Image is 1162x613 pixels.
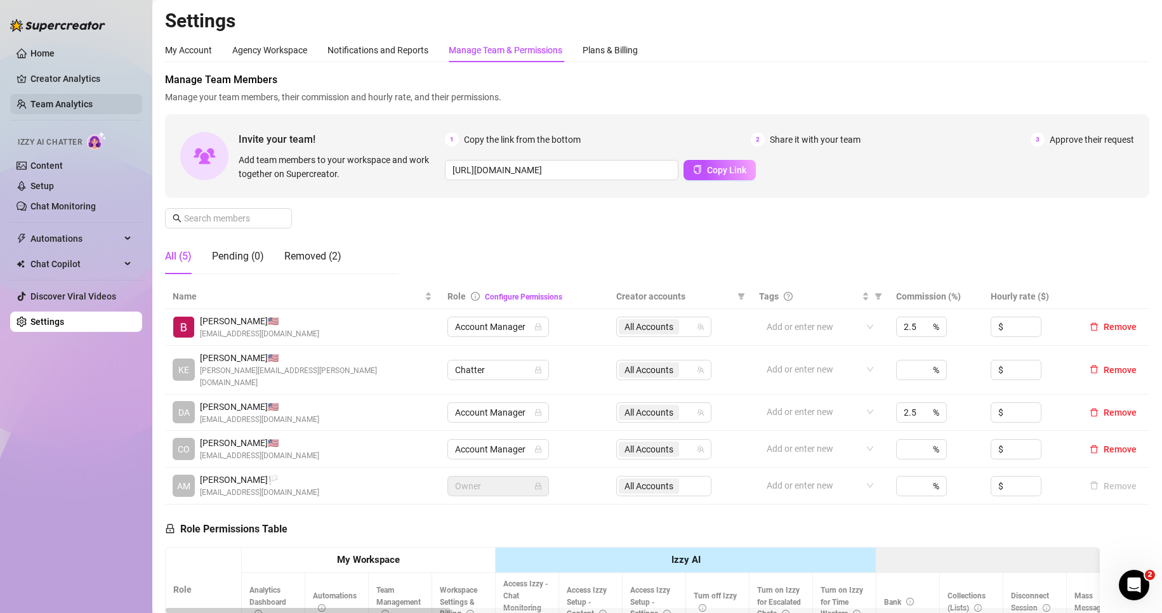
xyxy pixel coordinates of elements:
[173,214,182,223] span: search
[694,591,737,612] span: Turn off Izzy
[30,181,54,191] a: Setup
[1074,591,1118,612] span: Mass Message
[624,320,673,334] span: All Accounts
[165,90,1149,104] span: Manage your team members, their commission and hourly rate, and their permissions.
[619,405,679,420] span: All Accounts
[200,414,319,426] span: [EMAIL_ADDRESS][DOMAIN_NAME]
[888,284,982,309] th: Commission (%)
[624,442,673,456] span: All Accounts
[1043,604,1050,612] span: info-circle
[165,284,440,309] th: Name
[200,365,432,389] span: [PERSON_NAME][EMAIL_ADDRESS][PERSON_NAME][DOMAIN_NAME]
[534,366,542,374] span: lock
[165,43,212,57] div: My Account
[619,362,679,378] span: All Accounts
[947,591,986,612] span: Collections (Lists)
[178,442,190,456] span: CO
[1104,365,1137,375] span: Remove
[1011,591,1050,612] span: Disconnect Session
[173,289,422,303] span: Name
[707,165,746,175] span: Copy Link
[18,136,82,148] span: Izzy AI Chatter
[239,153,440,181] span: Add team members to your workspace and work together on Supercreator.
[693,165,702,174] span: copy
[1119,570,1149,600] iframe: Intercom live chat
[200,351,432,365] span: [PERSON_NAME] 🇺🇸
[30,317,64,327] a: Settings
[884,598,914,607] span: Bank
[87,131,107,150] img: AI Chatter
[872,287,885,306] span: filter
[30,254,121,274] span: Chat Copilot
[200,400,319,414] span: [PERSON_NAME] 🇺🇸
[17,234,27,244] span: thunderbolt
[619,442,679,457] span: All Accounts
[583,43,638,57] div: Plans & Billing
[1090,322,1099,331] span: delete
[212,249,264,264] div: Pending (0)
[165,72,1149,88] span: Manage Team Members
[30,201,96,211] a: Chat Monitoring
[1090,408,1099,417] span: delete
[455,403,541,422] span: Account Manager
[200,450,319,462] span: [EMAIL_ADDRESS][DOMAIN_NAME]
[697,366,704,374] span: team
[165,522,287,537] h5: Role Permissions Table
[616,289,732,303] span: Creator accounts
[30,99,93,109] a: Team Analytics
[464,133,581,147] span: Copy the link from the bottom
[318,604,326,612] span: info-circle
[1050,133,1134,147] span: Approve their request
[471,292,480,301] span: info-circle
[983,284,1077,309] th: Hourly rate ($)
[1031,133,1045,147] span: 3
[1104,407,1137,418] span: Remove
[165,524,175,534] span: lock
[875,293,882,300] span: filter
[770,133,861,147] span: Share it with your team
[30,228,121,249] span: Automations
[313,591,357,612] span: Automations
[1145,570,1155,580] span: 2
[759,289,779,303] span: Tags
[455,360,541,379] span: Chatter
[178,363,189,377] span: KE
[485,293,562,301] a: Configure Permissions
[1104,444,1137,454] span: Remove
[1085,442,1142,457] button: Remove
[455,317,541,336] span: Account Manager
[1085,319,1142,334] button: Remove
[239,131,445,147] span: Invite your team!
[30,48,55,58] a: Home
[683,160,756,180] button: Copy Link
[327,43,428,57] div: Notifications and Reports
[200,487,319,499] span: [EMAIL_ADDRESS][DOMAIN_NAME]
[1085,478,1142,494] button: Remove
[10,19,105,32] img: logo-BBDzfeDw.svg
[751,133,765,147] span: 2
[1104,322,1137,332] span: Remove
[697,445,704,453] span: team
[534,323,542,331] span: lock
[337,554,400,565] strong: My Workspace
[534,409,542,416] span: lock
[906,598,914,605] span: info-circle
[178,405,190,419] span: DA
[1085,362,1142,378] button: Remove
[697,323,704,331] span: team
[784,292,793,301] span: question-circle
[30,161,63,171] a: Content
[165,249,192,264] div: All (5)
[232,43,307,57] div: Agency Workspace
[184,211,274,225] input: Search members
[173,317,194,338] img: Ryan
[699,604,706,612] span: info-circle
[200,328,319,340] span: [EMAIL_ADDRESS][DOMAIN_NAME]
[671,554,701,565] strong: Izzy AI
[534,482,542,490] span: lock
[534,445,542,453] span: lock
[445,133,459,147] span: 1
[624,363,673,377] span: All Accounts
[284,249,341,264] div: Removed (2)
[1090,445,1099,454] span: delete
